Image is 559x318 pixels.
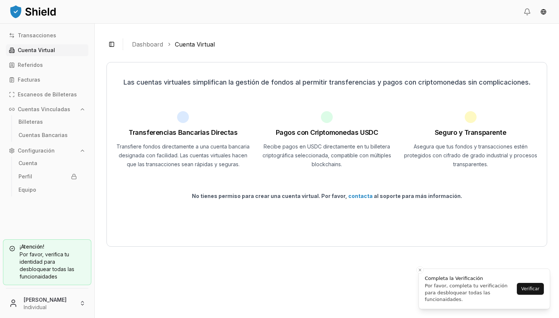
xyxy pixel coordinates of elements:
[16,184,80,196] a: Equipo
[416,266,424,274] button: Close toast
[18,62,43,68] p: Referidos
[129,127,237,138] h1: Transferencias Bancarias Directas
[6,103,88,115] button: Cuentas Vinculadas
[175,40,215,49] a: Cuenta Virtual
[435,127,507,138] h1: Seguro y Transparente
[116,77,538,88] p: Las cuentas virtuales simplifican la gestión de fondos al permitir transferencias y pagos con cri...
[16,116,80,128] a: Billeteras
[9,244,85,249] h5: ¡Atención!
[6,59,88,71] a: Referidos
[6,74,88,86] a: Facturas
[16,157,80,169] a: Cuenta
[24,304,74,311] p: Individual
[373,193,462,199] span: al soporte para más información.
[132,40,163,49] a: Dashboard
[6,30,88,41] a: Transacciones
[403,142,538,169] p: Asegura que tus fondos y transacciones estén protegidos con cifrado de grado industrial y proceso...
[16,129,80,141] a: Cuentas Bancarias
[3,291,91,315] button: [PERSON_NAME]Individual
[6,89,88,100] a: Escaneos de Billeteras
[18,77,40,82] p: Facturas
[6,145,88,157] button: Configuración
[276,127,378,138] h1: Pagos con Criptomonedas USDC
[18,92,77,97] p: Escaneos de Billeteras
[3,239,91,285] a: ¡Atención!Por favor, verifica tu identidad para desbloquear todas las funcionaidades
[18,48,55,53] p: Cuenta Virtual
[18,33,56,38] p: Transacciones
[18,107,70,112] p: Cuentas Vinculadas
[16,171,80,182] a: Perfil
[18,174,32,179] p: Perfil
[18,119,43,124] p: Billeteras
[9,4,57,19] img: ShieldPay Logo
[6,44,88,56] a: Cuenta Virtual
[192,193,348,199] span: No tienes permiso para crear una cuenta virtual. Por favor,
[132,40,541,49] nav: breadcrumb
[425,275,515,282] div: Completa la Verificación
[517,283,544,295] button: Verificar
[260,142,394,169] p: Recibe pagos en USDC directamente en tu billetera criptográfica seleccionada, compatible con múlt...
[348,193,373,199] a: contacta
[18,161,37,166] p: Cuenta
[116,142,251,169] p: Transfiere fondos directamente a una cuenta bancaria designada con facilidad. Las cuentas virtual...
[24,296,74,304] p: [PERSON_NAME]
[18,133,68,138] p: Cuentas Bancarias
[425,283,515,303] div: Por favor, completa tu verificación para desbloquear todas las funcionaidades.
[9,251,85,280] div: Por favor, verifica tu identidad para desbloquear todas las funcionaidades
[18,148,55,153] p: Configuración
[18,187,36,192] p: Equipo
